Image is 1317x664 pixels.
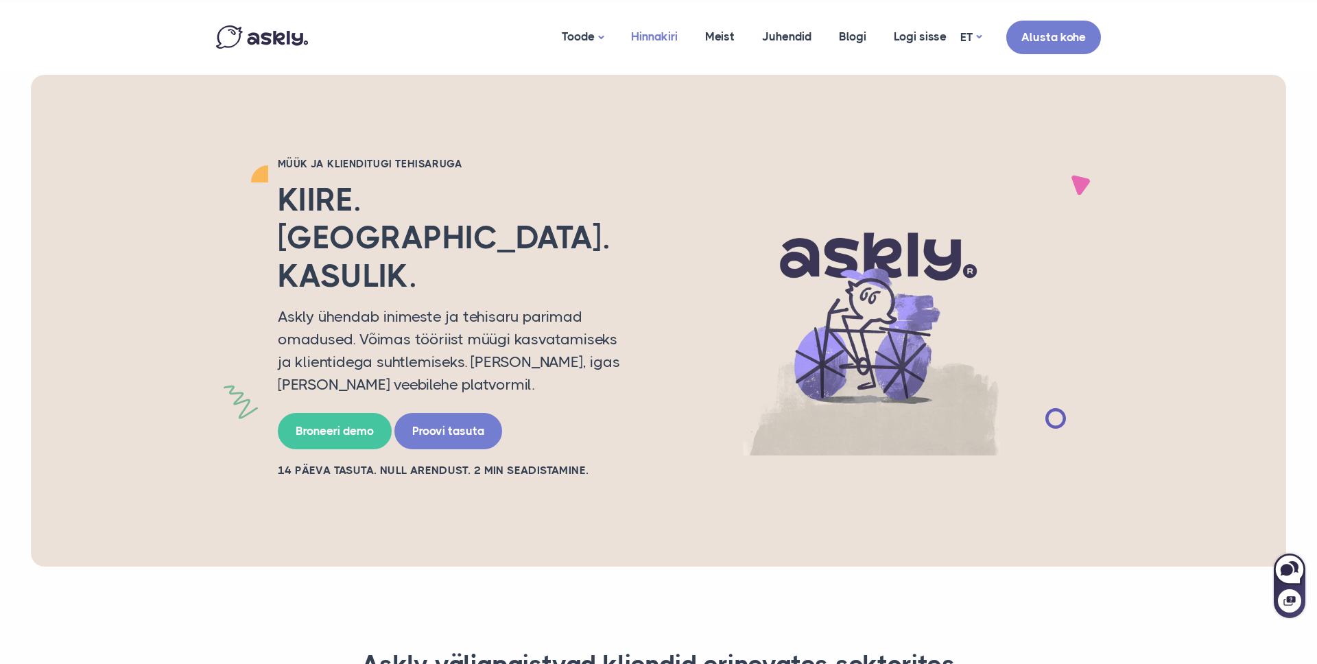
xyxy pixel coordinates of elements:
img: Askly [216,25,308,49]
a: Hinnakiri [617,3,691,70]
a: Juhendid [748,3,825,70]
h2: 14 PÄEVA TASUTA. NULL ARENDUST. 2 MIN SEADISTAMINE. [278,463,634,478]
a: Broneeri demo [278,413,392,449]
a: Blogi [825,3,880,70]
a: ET [960,27,982,47]
h2: Kiire. [GEOGRAPHIC_DATA]. Kasulik. [278,181,634,295]
p: Askly ühendab inimeste ja tehisaru parimad omadused. Võimas tööriist müügi kasvatamiseks ja klien... [278,305,634,396]
img: AI multilingual chat [655,186,1087,456]
a: Alusta kohe [1006,21,1101,54]
h2: Müük ja klienditugi tehisaruga [278,157,634,171]
a: Proovi tasuta [394,413,502,449]
a: Toode [548,3,617,71]
a: Logi sisse [880,3,960,70]
iframe: Askly chat [1272,551,1307,619]
a: Meist [691,3,748,70]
